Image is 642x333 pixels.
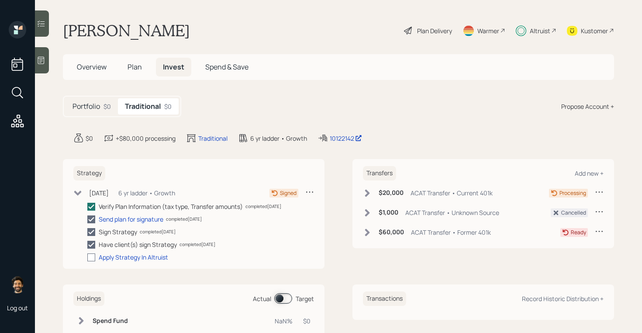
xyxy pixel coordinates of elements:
div: 6 yr ladder • Growth [250,134,307,143]
h6: Strategy [73,166,105,180]
div: Target [296,294,314,303]
div: Apply Strategy In Altruist [99,253,168,262]
h6: Transfers [363,166,396,180]
div: +$80,000 processing [116,134,176,143]
div: 10122142 [330,134,362,143]
div: $0 [104,102,111,111]
div: Signed [280,189,297,197]
h5: Traditional [125,102,161,111]
div: NaN% [275,316,293,326]
h6: Transactions [363,291,406,306]
div: ACAT Transfer • Unknown Source [405,208,499,217]
h6: $1,000 [379,209,398,216]
div: Warmer [477,26,499,35]
div: completed [DATE] [166,216,202,222]
div: $0 [303,316,311,326]
h6: Holdings [73,291,104,306]
div: Log out [7,304,28,312]
div: Kustomer [581,26,608,35]
div: ACAT Transfer • Current 401k [411,188,493,198]
span: Invest [163,62,184,72]
span: Plan [128,62,142,72]
div: Traditional [198,134,228,143]
h1: [PERSON_NAME] [63,21,190,40]
h6: $20,000 [379,189,404,197]
span: Overview [77,62,107,72]
div: Sign Strategy [99,227,137,236]
div: Send plan for signature [99,215,163,224]
div: Have client(s) sign Strategy [99,240,177,249]
div: Verify Plan Information (tax type, Transfer amounts) [99,202,243,211]
div: completed [DATE] [245,203,281,210]
span: Spend & Save [205,62,249,72]
img: eric-schwartz-headshot.png [9,276,26,293]
h6: Spend Fund [93,317,134,325]
div: 6 yr ladder • Growth [118,188,175,198]
div: Actual [253,294,271,303]
div: Record Historic Distribution + [522,295,604,303]
div: $0 [164,102,172,111]
div: Add new + [575,169,604,177]
div: completed [DATE] [179,241,215,248]
div: Ready [571,229,586,236]
div: Processing [559,189,586,197]
div: Plan Delivery [417,26,452,35]
div: $0 [86,134,93,143]
div: [DATE] [89,188,109,198]
h6: $60,000 [379,229,404,236]
h5: Portfolio [72,102,100,111]
div: ACAT Transfer • Former 401k [411,228,491,237]
div: completed [DATE] [140,229,176,235]
div: Altruist [530,26,550,35]
div: Propose Account + [561,102,614,111]
div: Cancelled [561,209,586,217]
